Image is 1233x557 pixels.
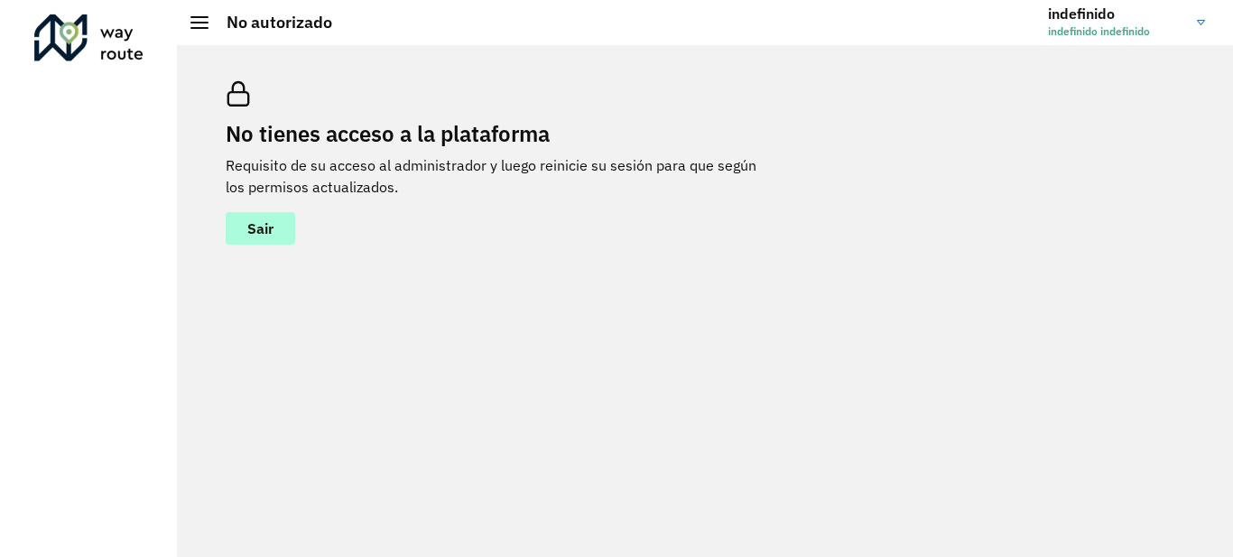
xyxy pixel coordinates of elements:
[226,212,295,245] button: botón
[226,119,550,148] font: No tienes acceso a la plataforma
[247,219,273,237] font: Sair
[1048,24,1150,38] font: indefinido indefinido
[227,12,332,32] font: No autorizado
[1048,5,1115,23] font: indefinido
[226,156,756,196] font: Requisito de su acceso al administrador y luego reinicie su sesión para que según los permisos ac...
